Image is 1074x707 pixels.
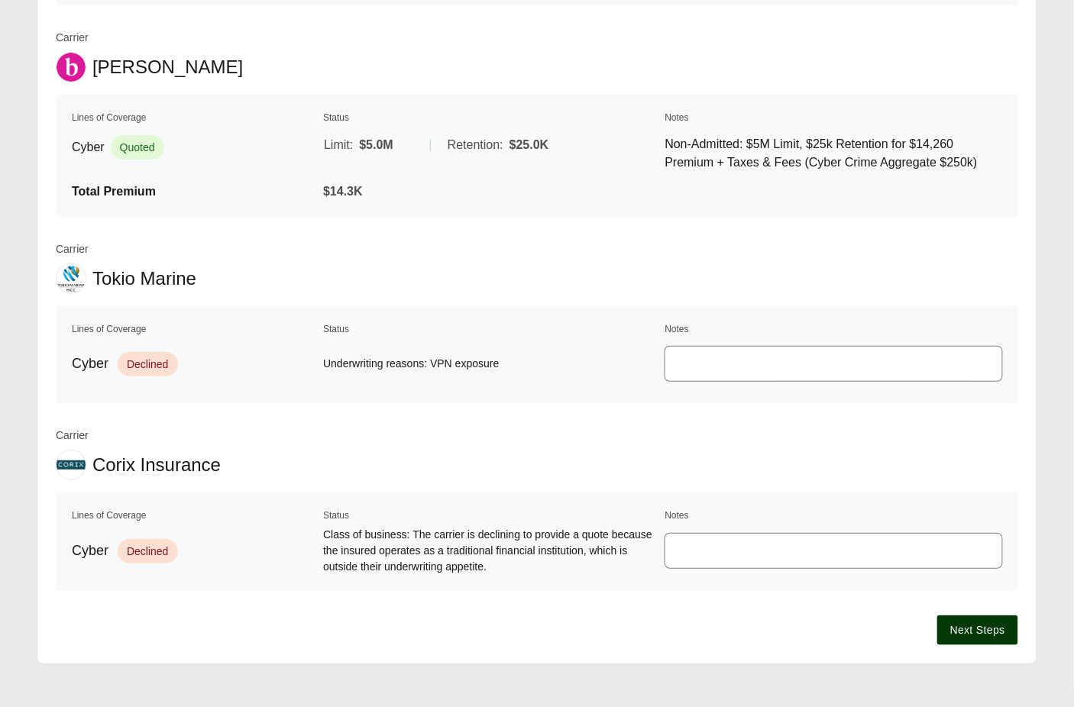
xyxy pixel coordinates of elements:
span: Underwriting reasons: VPN exposure [323,356,660,372]
th: Status [322,321,661,337]
img: Tokio Marine [57,264,86,293]
span: Cyber [72,541,108,561]
span: Carrier [56,241,196,257]
th: Lines of Coverage [71,508,319,523]
span: Next Steps [950,622,1005,638]
span: Declined [118,539,177,563]
span: Tokio Marine [92,267,196,290]
span: | [429,138,432,151]
span: Quoted [111,135,164,160]
span: $5.0M [359,136,393,154]
span: Limit: [324,136,353,154]
img: Corix Insurance [57,460,86,470]
span: Carrier [56,428,221,444]
th: Notes [665,508,1003,523]
span: Class of business: The carrier is declining to provide a quote because the insured operates as a ... [323,527,660,575]
th: Notes [665,321,1003,337]
span: $25.0K [510,136,549,154]
span: Carrier [56,30,243,46]
th: Status [322,508,661,523]
span: Cyber [72,138,105,157]
span: Corix Insurance [92,454,221,476]
span: [PERSON_NAME] [92,56,243,79]
button: Next Steps [937,615,1018,645]
th: Status [322,110,661,125]
th: Lines of Coverage [71,110,319,125]
span: Cyber [72,353,108,374]
span: Total Premium [72,185,156,198]
span: $14.3K [323,185,363,198]
span: Retention: [448,136,503,154]
th: Notes [665,110,1003,125]
img: Beazley [57,53,86,82]
th: Lines of Coverage [71,321,319,337]
p: Non-Admitted: $5M Limit, $25k Retention for $14,260 Premium + Taxes & Fees (Cyber Crime Aggregate... [665,135,1002,172]
span: Declined [118,352,177,376]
